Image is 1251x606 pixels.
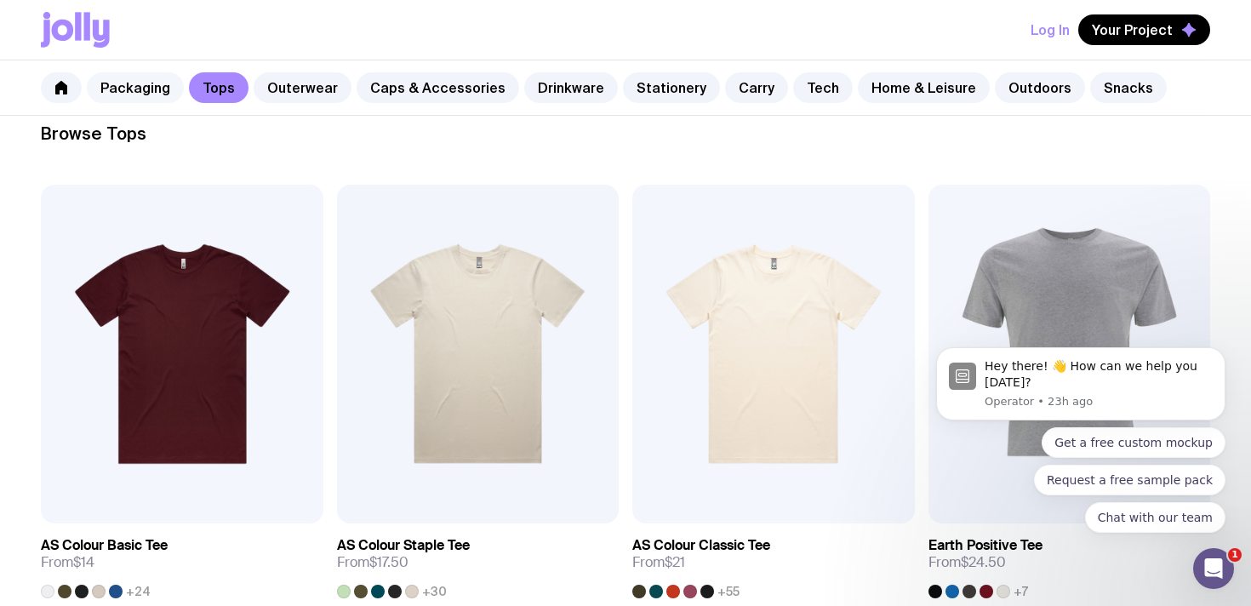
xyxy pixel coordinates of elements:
span: +55 [717,585,740,598]
a: Snacks [1090,72,1167,103]
span: 1 [1228,548,1242,562]
h3: AS Colour Staple Tee [337,537,470,554]
a: AS Colour Staple TeeFrom$17.50+30 [337,523,620,598]
span: $17.50 [369,553,408,571]
a: Packaging [87,72,184,103]
a: Stationery [623,72,720,103]
a: Carry [725,72,788,103]
span: $21 [665,553,685,571]
span: $14 [73,553,94,571]
span: +30 [422,585,447,598]
span: From [41,554,94,571]
span: $24.50 [961,553,1006,571]
span: +7 [1014,585,1028,598]
iframe: Intercom notifications message [911,216,1251,560]
a: Outerwear [254,72,351,103]
span: +24 [126,585,151,598]
a: AS Colour Classic TeeFrom$21+55 [632,523,915,598]
a: Earth Positive TeeFrom$24.50+7 [928,523,1211,598]
h3: AS Colour Basic Tee [41,537,168,554]
span: From [928,554,1006,571]
a: Outdoors [995,72,1085,103]
h2: Browse Tops [41,123,1210,144]
a: Drinkware [524,72,618,103]
a: AS Colour Basic TeeFrom$14+24 [41,523,323,598]
a: Tech [793,72,853,103]
a: Caps & Accessories [357,72,519,103]
span: From [337,554,408,571]
a: Tops [189,72,248,103]
a: Home & Leisure [858,72,990,103]
span: Your Project [1092,21,1173,38]
span: From [632,554,685,571]
h3: AS Colour Classic Tee [632,537,770,554]
iframe: Intercom live chat [1193,548,1234,589]
button: Log In [1031,14,1070,45]
button: Your Project [1078,14,1210,45]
